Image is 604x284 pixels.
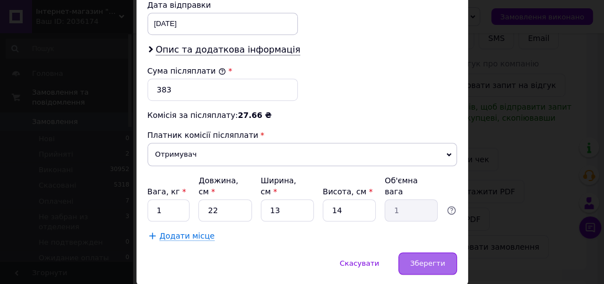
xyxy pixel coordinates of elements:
label: Сума післяплати [148,66,226,75]
span: Зберегти [410,259,445,267]
span: Опис та додаткова інформація [156,44,301,55]
label: Довжина, см [198,176,238,196]
div: Об'ємна вага [385,175,438,197]
label: Висота, см [323,187,372,196]
span: Отримувач [148,143,457,166]
div: Комісія за післяплату: [148,110,457,121]
span: 27.66 ₴ [238,111,271,120]
span: Скасувати [340,259,379,267]
span: Платник комісії післяплати [148,131,259,140]
label: Вага, кг [148,187,186,196]
label: Ширина, см [261,176,296,196]
span: Додати місце [160,231,215,241]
